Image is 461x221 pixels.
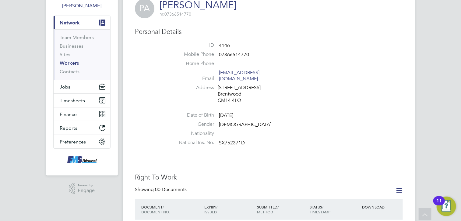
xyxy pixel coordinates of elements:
[60,84,70,90] span: Jobs
[135,173,403,182] h3: Right To Work
[60,69,79,74] a: Contacts
[78,183,95,188] span: Powered by
[219,52,249,58] span: 07366514770
[310,209,330,214] span: TIMESTAMP
[216,205,217,209] span: /
[69,183,95,194] a: Powered byEngage
[135,27,403,36] h3: Personal Details
[204,209,217,214] span: ISSUED
[60,125,77,131] span: Reports
[135,187,188,193] div: Showing
[163,205,164,209] span: /
[54,135,110,148] button: Preferences
[255,201,308,217] div: SUBMITTED
[54,107,110,121] button: Finance
[140,201,203,217] div: DOCUMENT
[60,34,94,40] a: Team Members
[436,201,442,209] div: 11
[60,139,86,145] span: Preferences
[219,70,259,82] a: [EMAIL_ADDRESS][DOMAIN_NAME]
[219,140,245,146] span: SX752371D
[54,29,110,80] div: Network
[60,20,80,26] span: Network
[171,42,214,49] label: ID
[60,52,70,57] a: Sites
[54,94,110,107] button: Timesheets
[171,75,214,82] label: Email
[437,197,456,216] button: Open Resource Center, 11 new notifications
[219,113,233,119] span: [DATE]
[171,130,214,137] label: Nationality
[160,11,164,17] span: m:
[171,121,214,128] label: Gender
[54,16,110,29] button: Network
[160,11,191,17] span: 07366514770
[361,201,403,212] div: DOWNLOAD
[66,155,98,165] img: f-mead-logo-retina.png
[171,112,214,118] label: Date of Birth
[78,188,95,193] span: Engage
[53,155,111,165] a: Go to home page
[219,121,271,128] span: [DEMOGRAPHIC_DATA]
[203,201,255,217] div: EXPIRY
[155,187,187,193] span: 00 Documents
[60,43,83,49] a: Businesses
[171,85,214,91] label: Address
[53,2,111,9] span: Joe Furzer
[308,201,361,217] div: STATUS
[277,205,279,209] span: /
[219,42,230,49] span: 4146
[257,209,273,214] span: METHOD
[218,85,276,103] div: [STREET_ADDRESS] Brentwood CM14 4LQ
[60,111,77,117] span: Finance
[322,205,323,209] span: /
[171,51,214,58] label: Mobile Phone
[171,60,214,67] label: Home Phone
[171,139,214,146] label: National Ins. No.
[141,209,170,214] span: DOCUMENT NO.
[60,98,85,103] span: Timesheets
[60,60,79,66] a: Workers
[54,121,110,135] button: Reports
[54,80,110,93] button: Jobs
